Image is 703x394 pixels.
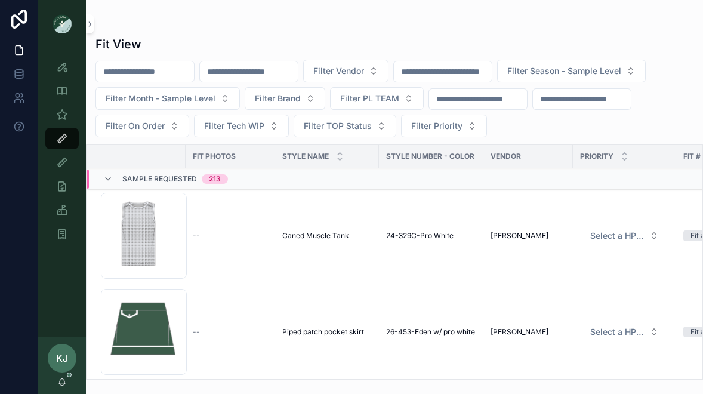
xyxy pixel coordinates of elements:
a: 24-329C-Pro White [386,231,476,241]
span: Vendor [491,152,521,161]
span: Filter Brand [255,93,301,104]
a: Select Button [580,224,669,247]
a: -- [193,327,268,337]
a: Select Button [580,321,669,343]
span: 24-329C-Pro White [386,231,454,241]
span: Fit Photos [193,152,236,161]
span: Piped patch pocket skirt [282,327,364,337]
span: Filter On Order [106,120,165,132]
span: Filter Season - Sample Level [507,65,621,77]
button: Select Button [581,225,668,247]
span: Filter Priority [411,120,462,132]
button: Select Button [294,115,396,137]
a: 26-453-Eden w/ pro white [386,327,476,337]
span: Fit # [683,152,701,161]
button: Select Button [245,87,325,110]
div: 213 [209,174,221,184]
a: Piped patch pocket skirt [282,327,372,337]
button: Select Button [194,115,289,137]
h1: Fit View [95,36,141,53]
button: Select Button [95,115,189,137]
span: Filter PL TEAM [340,93,399,104]
span: PRIORITY [580,152,613,161]
span: Caned Muscle Tank [282,231,349,241]
span: KJ [56,351,68,365]
a: -- [193,231,268,241]
button: Select Button [401,115,487,137]
button: Select Button [581,321,668,343]
span: 26-453-Eden w/ pro white [386,327,475,337]
a: [PERSON_NAME] [491,327,566,337]
button: Select Button [330,87,424,110]
span: Filter Tech WIP [204,120,264,132]
button: Select Button [303,60,388,82]
span: Sample Requested [122,174,197,184]
span: [PERSON_NAME] [491,327,548,337]
span: Select a HP FIT LEVEL [590,326,645,338]
button: Select Button [95,87,240,110]
span: STYLE NAME [282,152,329,161]
span: Filter Month - Sample Level [106,93,215,104]
span: Filter TOP Status [304,120,372,132]
span: -- [193,231,200,241]
a: [PERSON_NAME] [491,231,566,241]
span: Style Number - Color [386,152,474,161]
div: scrollable content [38,48,86,260]
button: Select Button [497,60,646,82]
span: Select a HP FIT LEVEL [590,230,645,242]
span: [PERSON_NAME] [491,231,548,241]
span: Filter Vendor [313,65,364,77]
img: App logo [53,14,72,33]
a: Caned Muscle Tank [282,231,372,241]
span: -- [193,327,200,337]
